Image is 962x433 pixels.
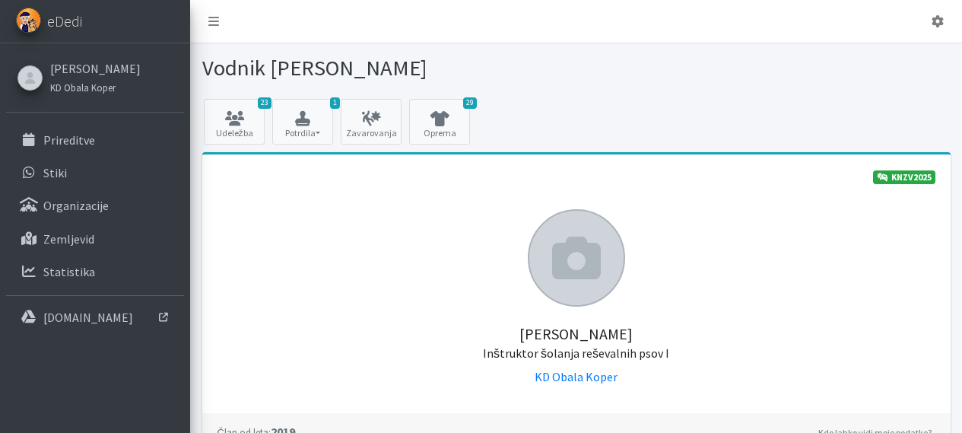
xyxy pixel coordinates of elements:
img: eDedi [16,8,41,33]
span: 29 [463,97,477,109]
small: KD Obala Koper [50,81,116,94]
a: Statistika [6,256,184,287]
a: Zavarovanja [341,99,402,145]
p: [DOMAIN_NAME] [43,310,133,325]
h1: Vodnik [PERSON_NAME] [202,55,571,81]
a: Zemljevid [6,224,184,254]
a: 29 Oprema [409,99,470,145]
span: 1 [330,97,340,109]
button: 1 Potrdila [272,99,333,145]
h5: [PERSON_NAME] [217,307,935,361]
a: Stiki [6,158,184,188]
small: Inštruktor šolanja reševalnih psov I [483,345,669,361]
p: Stiki [43,165,67,180]
a: [PERSON_NAME] [50,59,141,78]
a: KNZV2025 [873,170,935,184]
span: 23 [258,97,271,109]
a: Prireditve [6,125,184,155]
a: [DOMAIN_NAME] [6,302,184,333]
p: Zemljevid [43,231,94,247]
p: Prireditve [43,132,95,148]
p: Statistika [43,264,95,279]
a: 23 Udeležba [204,99,265,145]
a: Organizacije [6,190,184,221]
a: KD Obala Koper [50,78,141,96]
a: KD Obala Koper [535,369,618,384]
p: Organizacije [43,198,109,213]
span: eDedi [47,10,82,33]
